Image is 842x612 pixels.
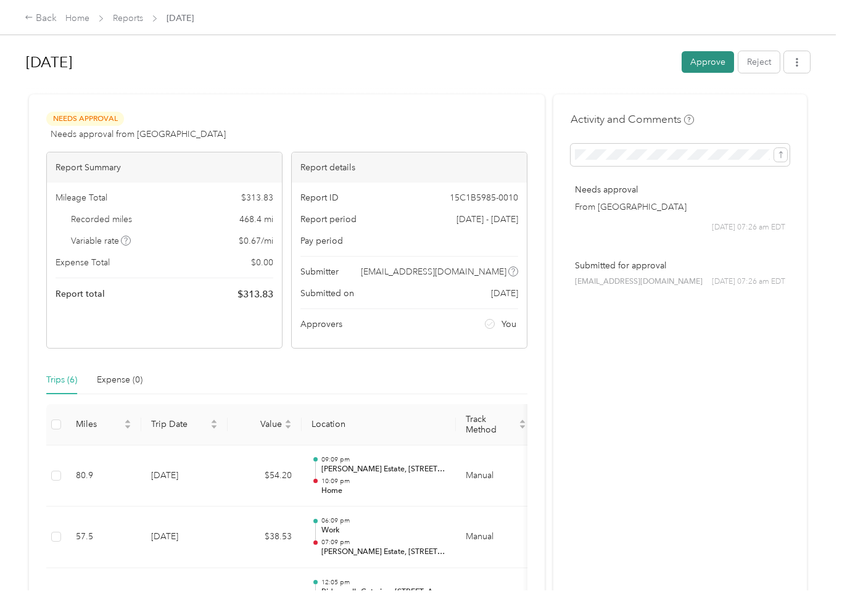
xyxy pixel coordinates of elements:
[321,587,446,598] p: Ridgewells Catering, [STREET_ADDRESS][PERSON_NAME]
[300,265,339,278] span: Submitter
[300,234,343,247] span: Pay period
[124,418,131,425] span: caret-up
[712,222,785,233] span: [DATE] 07:26 am EDT
[575,201,785,213] p: From [GEOGRAPHIC_DATA]
[66,404,141,445] th: Miles
[237,419,282,429] span: Value
[302,404,456,445] th: Location
[321,516,446,525] p: 06:09 pm
[321,455,446,464] p: 09:09 pm
[239,234,273,247] span: $ 0.67 / mi
[66,445,141,507] td: 80.9
[56,256,110,269] span: Expense Total
[284,423,292,431] span: caret-down
[239,213,273,226] span: 468.4 mi
[76,419,122,429] span: Miles
[571,112,694,127] h4: Activity and Comments
[228,404,302,445] th: Value
[456,404,536,445] th: Track Method
[321,464,446,475] p: [PERSON_NAME] Estate, [STREET_ADDRESS]
[321,547,446,558] p: [PERSON_NAME] Estate, [STREET_ADDRESS]
[237,287,273,302] span: $ 313.83
[56,287,105,300] span: Report total
[46,112,124,126] span: Needs Approval
[51,128,226,141] span: Needs approval from [GEOGRAPHIC_DATA]
[300,213,357,226] span: Report period
[56,191,107,204] span: Mileage Total
[321,578,446,587] p: 12:05 pm
[682,51,734,73] button: Approve
[141,404,228,445] th: Trip Date
[141,445,228,507] td: [DATE]
[361,265,506,278] span: [EMAIL_ADDRESS][DOMAIN_NAME]
[321,538,446,547] p: 07:09 pm
[141,507,228,568] td: [DATE]
[519,418,526,425] span: caret-up
[491,287,518,300] span: [DATE]
[65,13,89,23] a: Home
[501,318,516,331] span: You
[46,373,77,387] div: Trips (6)
[97,373,142,387] div: Expense (0)
[519,423,526,431] span: caret-down
[712,276,785,287] span: [DATE] 07:26 am EDT
[251,256,273,269] span: $ 0.00
[47,152,282,183] div: Report Summary
[210,423,218,431] span: caret-down
[321,525,446,536] p: Work
[466,414,516,435] span: Track Method
[71,213,132,226] span: Recorded miles
[300,318,342,331] span: Approvers
[450,191,518,204] span: 15C1B5985-0010
[228,507,302,568] td: $38.53
[456,213,518,226] span: [DATE] - [DATE]
[456,507,536,568] td: Manual
[321,477,446,486] p: 10:09 pm
[241,191,273,204] span: $ 313.83
[292,152,527,183] div: Report details
[575,259,785,272] p: Submitted for approval
[575,183,785,196] p: Needs approval
[210,418,218,425] span: caret-up
[26,48,673,77] h1: Aug 2025
[228,445,302,507] td: $54.20
[113,13,143,23] a: Reports
[284,418,292,425] span: caret-up
[25,11,57,26] div: Back
[66,507,141,568] td: 57.5
[738,51,780,73] button: Reject
[151,419,208,429] span: Trip Date
[124,423,131,431] span: caret-down
[167,12,194,25] span: [DATE]
[456,445,536,507] td: Manual
[575,276,703,287] span: [EMAIL_ADDRESS][DOMAIN_NAME]
[300,191,339,204] span: Report ID
[773,543,842,612] iframe: Everlance-gr Chat Button Frame
[300,287,354,300] span: Submitted on
[71,234,131,247] span: Variable rate
[321,486,446,497] p: Home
